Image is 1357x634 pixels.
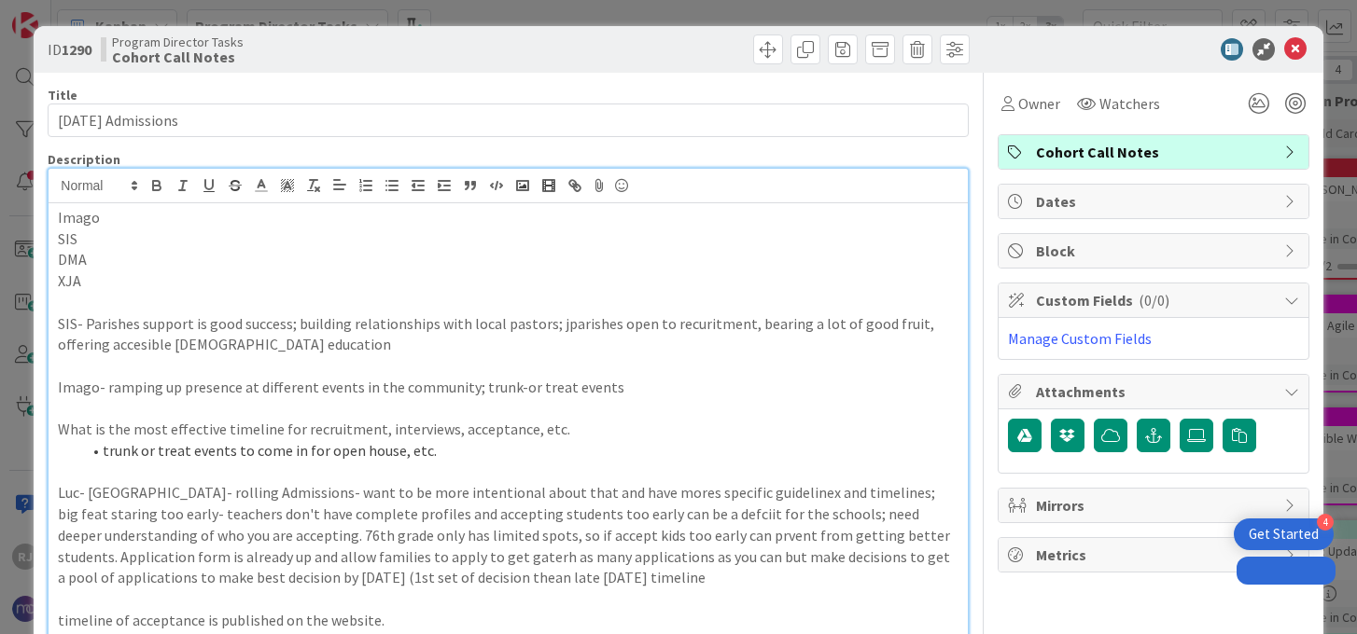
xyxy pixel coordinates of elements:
[1008,329,1152,348] a: Manage Custom Fields
[58,207,958,228] p: Imago
[1036,494,1275,517] span: Mirrors
[1099,92,1160,115] span: Watchers
[62,40,91,59] b: 1290
[58,419,958,440] p: What is the most effective timeline for recruitment, interviews, acceptance, etc.
[80,440,958,462] li: trunk or treat events to come in for open house, etc.
[58,270,958,292] p: XJA
[48,151,120,168] span: Description
[58,228,958,250] p: SIS
[1036,141,1275,163] span: Cohort Call Notes
[48,38,91,61] span: ID
[1036,380,1275,403] span: Attachments
[48,87,77,103] label: Title
[1036,544,1275,566] span: Metrics
[1018,92,1060,115] span: Owner
[58,377,958,398] p: Imago- ramping up presence at different events in the community; trunk-or treat events
[1036,240,1275,262] span: Block
[1234,518,1334,550] div: Open Get Started checklist, remaining modules: 4
[58,610,958,631] p: timeline of acceptance is published on the website.
[58,313,958,355] p: SIS- Parishes support is good success; building relationships with local pastors; jparishes open ...
[58,249,958,270] p: DMA
[1139,291,1169,310] span: ( 0/0 )
[1036,190,1275,213] span: Dates
[1249,525,1319,544] div: Get Started
[112,34,244,49] span: Program Director Tasks
[48,103,968,137] input: type card name here...
[1036,289,1275,311] span: Custom Fields
[112,49,244,64] b: Cohort Call Notes
[58,482,958,588] p: Luc- [GEOGRAPHIC_DATA]- rolling Admissions- want to be more intentional about that and have mores...
[1317,514,1334,531] div: 4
